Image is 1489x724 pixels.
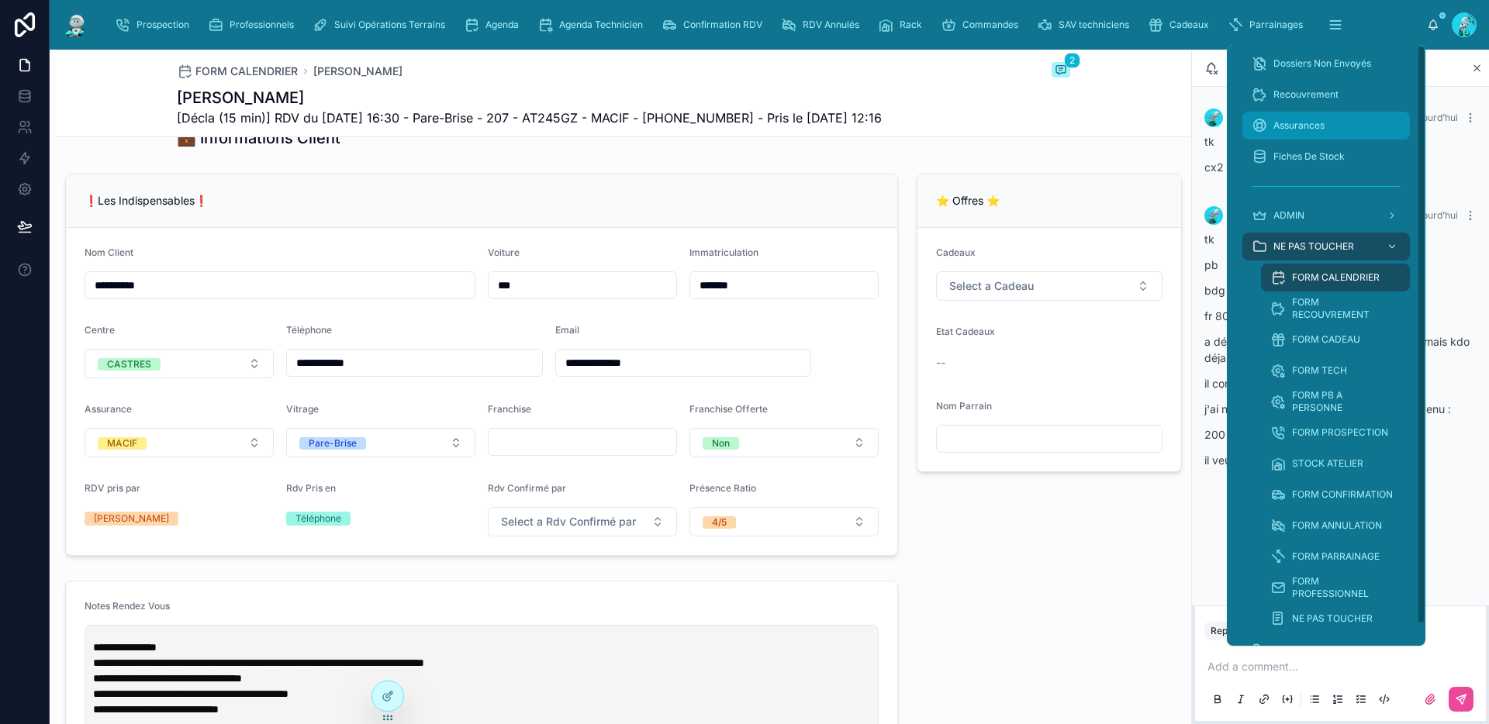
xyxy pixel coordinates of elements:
span: Franchise Offerte [689,403,768,415]
span: FORM CONFIRMATION [1292,488,1393,501]
a: FORM PB A PERSONNE [1261,388,1410,415]
span: Select a Rdv Confirmé par [501,514,636,529]
a: Fiches De Stock [1242,143,1410,171]
a: Professionnels [203,11,305,39]
a: FORM PROSPECTION [1261,419,1410,446]
a: Agenda Technicien [533,11,654,39]
a: FORM PROFESSIONNEL [1261,574,1410,602]
span: Immatriculation [689,247,758,258]
span: ⭐ Offres ⭐ [936,194,1000,207]
button: Select Button [286,428,475,457]
span: Assurances [1273,119,1325,132]
p: a déja fait un véhicule EL687RH chez nous mais kdo déja recu (150 euros + fr offerte) [1204,333,1477,366]
p: bdg ok [1204,282,1477,298]
a: Agenda [459,11,530,39]
a: Assurances [1242,112,1410,140]
h1: 💼 Informations Client [177,127,340,149]
span: [Décla (15 min)] RDV du [DATE] 16:30 - Pare-Brise - 207 - AT245GZ - MACIF - [PHONE_NUMBER] - Pris... [177,109,882,127]
a: Cadeaux [1143,11,1220,39]
a: [PERSON_NAME] [313,64,402,79]
div: Non [712,437,730,450]
p: pb [1204,257,1477,273]
span: Professionnels [230,19,294,31]
span: ADMIN [1273,209,1304,222]
p: il comprenait pas que duo pas possible [1204,375,1477,391]
p: cx2 sms 1 [1204,159,1477,175]
a: Suivi Opérations Terrains [308,11,456,39]
span: STOCK [1273,643,1306,656]
span: Etat Cadeaux [936,326,995,337]
a: Parrainages [1223,11,1314,39]
a: Dossiers Non Envoyés [1242,50,1410,78]
div: Téléphone [295,512,341,526]
button: Reply [1204,622,1242,640]
span: RDV Annulés [803,19,859,31]
span: Rdv Pris en [286,482,336,494]
span: FORM CALENDRIER [1292,271,1380,284]
span: Assurance [85,403,132,415]
span: Dossiers Non Envoyés [1273,57,1371,70]
a: Recouvrement [1242,81,1410,109]
a: FORM CONFIRMATION [1261,481,1410,509]
span: Select a Cadeau [949,278,1034,294]
div: scrollable content [1227,45,1425,646]
span: NE PAS TOUCHER [1292,612,1373,625]
p: 200 euros + 80 euros fr couverte [1204,426,1477,443]
span: Cadeaux [1169,19,1209,31]
button: Select Button [689,428,879,457]
div: MACIF [107,437,137,450]
span: FORM TECH [1292,364,1347,377]
a: FORM CADEAU [1261,326,1410,353]
span: Notes Rendez Vous [85,600,170,612]
span: Agenda Technicien [559,19,643,31]
a: STOCK [1242,636,1410,664]
span: Suivi Opérations Terrains [334,19,445,31]
span: Franchise [488,403,531,415]
span: FORM RECOUVREMENT [1292,296,1394,321]
a: Prospection [110,11,200,39]
span: Parrainages [1249,19,1303,31]
span: -- [936,355,945,371]
h1: [PERSON_NAME] [177,87,882,109]
a: FORM ANNULATION [1261,512,1410,540]
div: 4/5 [712,516,727,529]
span: FORM PB A PERSONNE [1292,389,1394,414]
span: Commandes [962,19,1018,31]
button: Select Button [85,349,274,378]
span: Téléphone [286,324,332,336]
span: FORM CALENDRIER [195,64,298,79]
a: Commandes [936,11,1029,39]
a: FORM PARRAINAGE [1261,543,1410,571]
p: fr 80 selon client [1204,308,1477,324]
p: tk [1204,231,1477,247]
span: FORM PROFESSIONNEL [1292,575,1394,600]
span: NE PAS TOUCHER [1273,240,1354,253]
a: NE PAS TOUCHER [1261,605,1410,633]
button: Select Button [85,428,274,457]
span: SAV techniciens [1059,19,1129,31]
a: NE PAS TOUCHER [1242,233,1410,260]
span: Vitrage [286,403,319,415]
span: Aujourd’hui [1408,112,1458,123]
a: FORM CALENDRIER [177,64,298,79]
button: Select Button [936,271,1163,301]
a: STOCK ATELIER [1261,450,1410,477]
span: Présence Ratio [689,482,756,494]
span: Fiches De Stock [1273,150,1345,163]
a: RDV Annulés [776,11,870,39]
span: Rdv Confirmé par [488,482,566,494]
div: Pare-Brise [309,437,357,450]
p: j'ai négocié une offre en geste co car déja venu : [1204,401,1477,417]
a: Confirmation RDV [657,11,773,39]
button: 2 [1052,62,1070,81]
span: Cadeaux [936,247,976,258]
span: STOCK ATELIER [1292,457,1363,470]
span: Recouvrement [1273,88,1339,101]
div: scrollable content [102,8,1427,42]
span: Centre [85,324,115,336]
p: tk [1204,133,1477,150]
img: App logo [62,12,90,37]
a: FORM CALENDRIER [1261,264,1410,291]
span: FORM PROSPECTION [1292,426,1388,439]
